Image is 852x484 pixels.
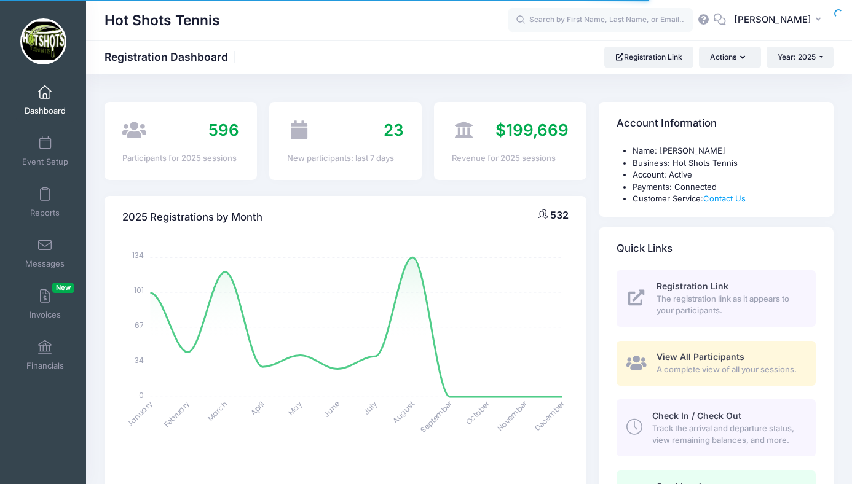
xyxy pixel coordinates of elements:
button: Year: 2025 [767,47,834,68]
li: Account: Active [633,169,816,181]
a: Dashboard [16,79,74,122]
tspan: April [248,399,267,417]
span: Check In / Check Out [652,410,741,421]
tspan: February [162,399,192,429]
span: Year: 2025 [778,52,816,61]
span: Track the arrival and departure status, view remaining balances, and more. [652,423,802,447]
tspan: 101 [135,285,144,295]
tspan: July [361,399,380,417]
li: Name: [PERSON_NAME] [633,145,816,157]
h4: 2025 Registrations by Month [122,200,262,235]
h4: Account Information [617,106,717,141]
h1: Hot Shots Tennis [105,6,220,34]
a: Reports [16,181,74,224]
tspan: June [321,399,342,419]
button: Actions [699,47,760,68]
li: Customer Service: [633,193,816,205]
span: $199,669 [495,120,569,139]
span: [PERSON_NAME] [734,13,811,26]
button: [PERSON_NAME] [726,6,834,34]
div: New participants: last 7 days [287,152,404,165]
span: Event Setup [22,157,68,167]
tspan: 0 [140,390,144,400]
tspan: March [205,399,230,423]
div: Revenue for 2025 sessions [452,152,569,165]
span: Messages [25,259,65,269]
span: 532 [550,209,569,221]
li: Business: Hot Shots Tennis [633,157,816,170]
tspan: January [125,399,155,429]
input: Search by First Name, Last Name, or Email... [508,8,693,33]
span: Financials [26,361,64,371]
span: View All Participants [657,351,744,362]
span: Reports [30,208,60,218]
a: Contact Us [703,193,746,203]
tspan: 134 [133,250,144,260]
span: New [52,283,74,293]
span: A complete view of all your sessions. [657,364,802,376]
tspan: August [390,399,417,425]
a: InvoicesNew [16,283,74,326]
a: View All Participants A complete view of all your sessions. [617,341,816,386]
h4: Quick Links [617,231,673,266]
tspan: 34 [135,355,144,365]
a: Check In / Check Out Track the arrival and departure status, view remaining balances, and more. [617,399,816,456]
a: Event Setup [16,130,74,173]
span: The registration link as it appears to your participants. [657,293,802,317]
a: Registration Link [604,47,693,68]
span: 596 [208,120,239,139]
tspan: May [286,399,304,417]
tspan: October [463,399,492,427]
span: 23 [384,120,404,139]
img: Hot Shots Tennis [20,18,66,64]
tspan: September [419,399,455,435]
h1: Registration Dashboard [105,50,239,63]
span: Registration Link [657,281,728,291]
a: Registration Link The registration link as it appears to your participants. [617,270,816,327]
tspan: 67 [135,320,144,330]
li: Payments: Connected [633,181,816,193]
span: Dashboard [25,106,66,116]
a: Financials [16,334,74,377]
tspan: December [532,399,567,434]
a: Messages [16,232,74,275]
div: Participants for 2025 sessions [122,152,239,165]
span: Invoices [30,310,61,320]
tspan: November [495,399,530,434]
